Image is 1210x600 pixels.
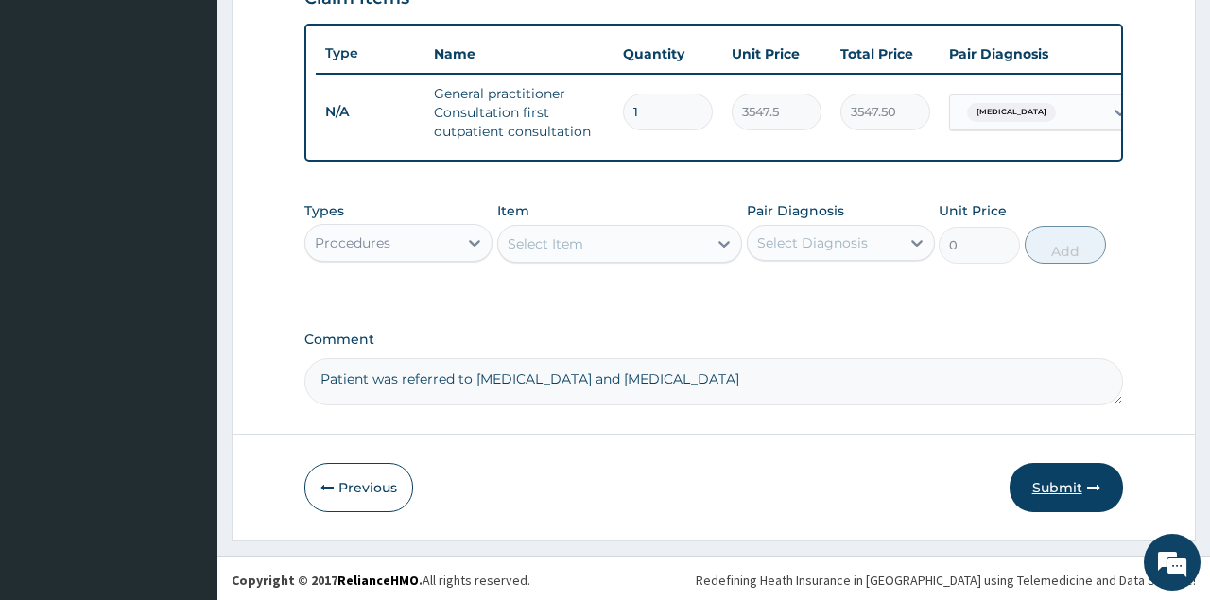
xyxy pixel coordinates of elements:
[831,35,940,73] th: Total Price
[310,9,355,55] div: Minimize live chat window
[614,35,722,73] th: Quantity
[497,201,529,220] label: Item
[424,35,614,73] th: Name
[940,35,1148,73] th: Pair Diagnosis
[304,332,1122,348] label: Comment
[757,233,868,252] div: Select Diagnosis
[304,203,344,219] label: Types
[110,180,261,370] span: We're online!
[722,35,831,73] th: Unit Price
[939,201,1007,220] label: Unit Price
[508,234,583,253] div: Select Item
[1025,226,1107,264] button: Add
[747,201,844,220] label: Pair Diagnosis
[315,233,390,252] div: Procedures
[967,103,1056,122] span: [MEDICAL_DATA]
[1010,463,1123,512] button: Submit
[232,572,423,589] strong: Copyright © 2017 .
[424,75,614,150] td: General practitioner Consultation first outpatient consultation
[35,94,77,142] img: d_794563401_company_1708531726252_794563401
[316,94,424,129] td: N/A
[316,36,424,71] th: Type
[696,571,1196,590] div: Redefining Heath Insurance in [GEOGRAPHIC_DATA] using Telemedicine and Data Science!
[304,463,413,512] button: Previous
[337,572,419,589] a: RelianceHMO
[9,400,360,466] textarea: Type your message and hit 'Enter'
[98,106,318,130] div: Chat with us now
